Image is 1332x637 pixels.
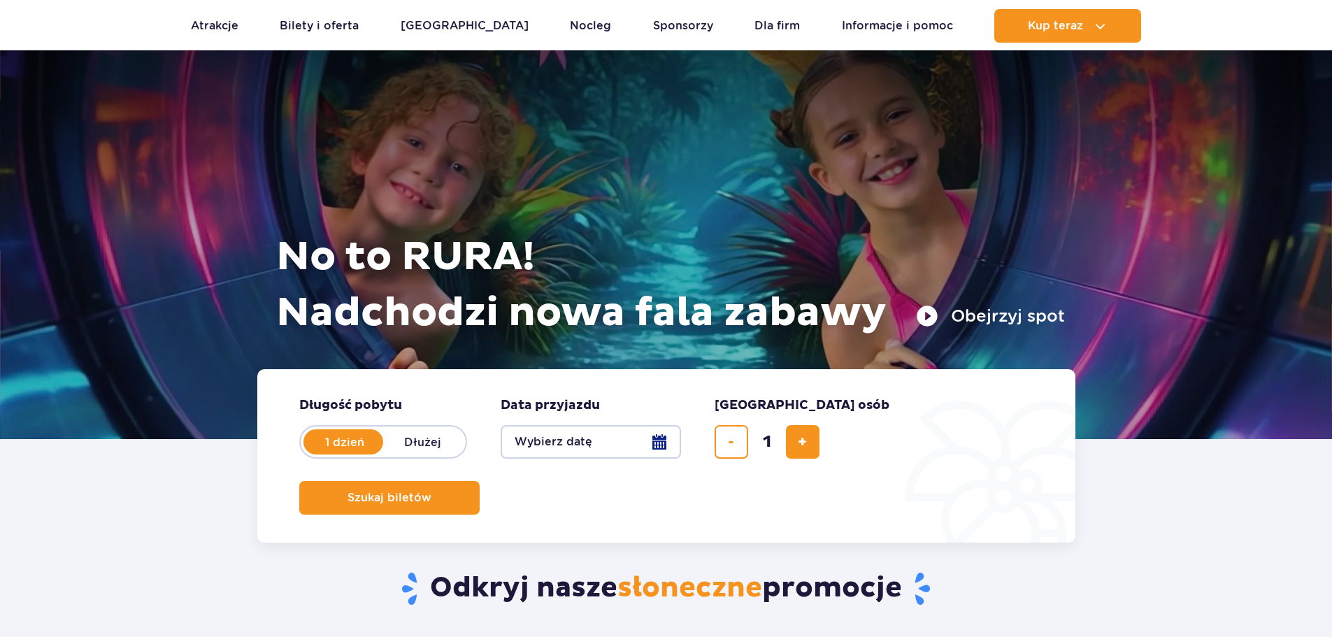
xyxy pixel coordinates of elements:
[257,571,1075,607] h2: Odkryj nasze promocje
[842,9,953,43] a: Informacje i pomoc
[299,481,480,515] button: Szukaj biletów
[276,229,1065,341] h1: No to RURA! Nadchodzi nowa fala zabawy
[617,571,762,606] span: słoneczne
[280,9,359,43] a: Bilety i oferta
[305,427,385,457] label: 1 dzień
[916,305,1065,327] button: Obejrzyj spot
[994,9,1141,43] button: Kup teraz
[191,9,238,43] a: Atrakcje
[299,397,402,414] span: Długość pobytu
[715,397,889,414] span: [GEOGRAPHIC_DATA] osób
[501,397,600,414] span: Data przyjazdu
[750,425,784,459] input: liczba biletów
[257,369,1075,543] form: Planowanie wizyty w Park of Poland
[401,9,529,43] a: [GEOGRAPHIC_DATA]
[754,9,800,43] a: Dla firm
[383,427,463,457] label: Dłużej
[570,9,611,43] a: Nocleg
[1028,20,1083,32] span: Kup teraz
[348,492,431,504] span: Szukaj biletów
[653,9,713,43] a: Sponsorzy
[501,425,681,459] button: Wybierz datę
[786,425,819,459] button: dodaj bilet
[715,425,748,459] button: usuń bilet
